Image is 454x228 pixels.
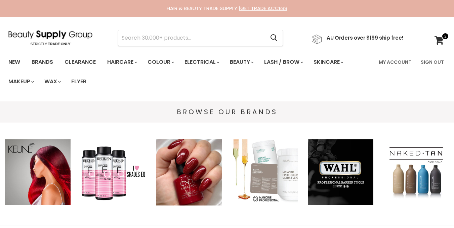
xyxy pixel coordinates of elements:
a: Electrical [179,55,223,69]
a: Colour [142,55,178,69]
a: Haircare [102,55,141,69]
a: Makeup [3,75,38,89]
a: My Account [375,55,415,69]
a: Wax [39,75,65,89]
input: Search [118,30,265,46]
a: Skincare [308,55,347,69]
ul: Main menu [3,52,375,91]
button: Search [265,30,283,46]
a: GET TRADE ACCESS [240,5,287,12]
a: Flyer [66,75,91,89]
a: Sign Out [417,55,448,69]
a: Brands [27,55,58,69]
a: Lash / Brow [259,55,307,69]
form: Product [118,30,283,46]
a: Clearance [59,55,101,69]
a: Beauty [225,55,258,69]
a: New [3,55,25,69]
